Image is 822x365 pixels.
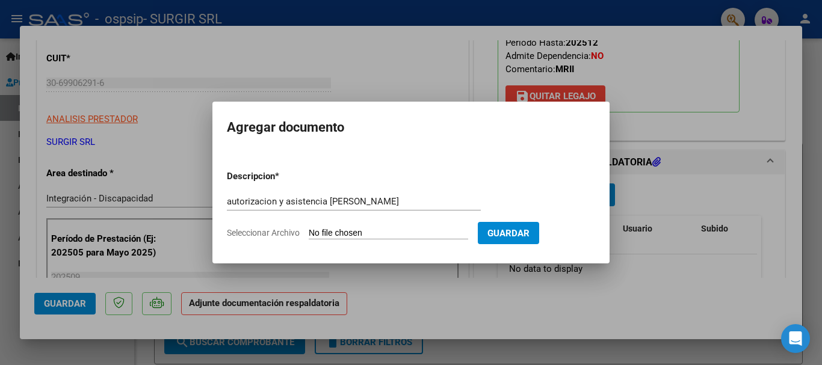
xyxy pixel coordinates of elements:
[487,228,530,239] span: Guardar
[227,170,338,183] p: Descripcion
[478,222,539,244] button: Guardar
[227,116,595,139] h2: Agregar documento
[227,228,300,238] span: Seleccionar Archivo
[781,324,810,353] div: Open Intercom Messenger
